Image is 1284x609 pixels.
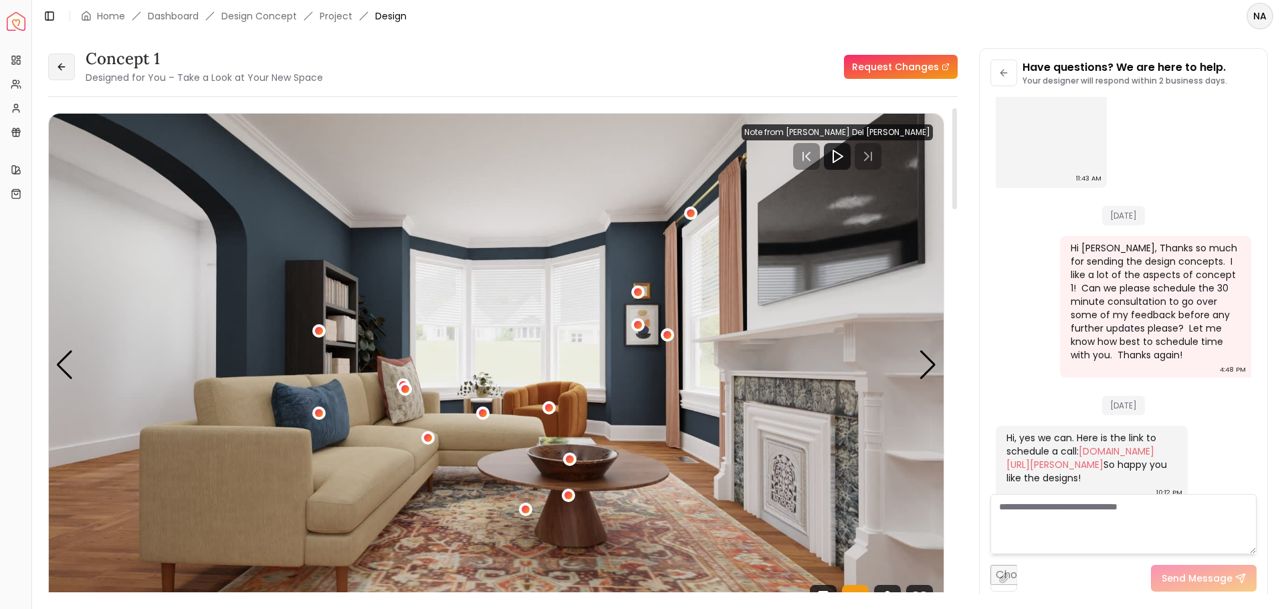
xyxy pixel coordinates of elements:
div: Next slide [919,350,937,380]
img: Spacejoy Logo [7,12,25,31]
li: Design Concept [221,9,297,23]
h3: concept 1 [86,48,323,70]
span: Design [375,9,407,23]
div: Previous slide [56,350,74,380]
span: [DATE] [1102,206,1145,225]
div: 11:43 AM [1076,172,1101,185]
span: [DATE] [1102,396,1145,415]
a: Home [97,9,125,23]
div: Hi, yes we can. Here is the link to schedule a call: So happy you like the designs! [1006,431,1174,485]
a: Spacejoy [7,12,25,31]
nav: breadcrumb [81,9,407,23]
a: Request Changes [844,55,958,79]
a: [DOMAIN_NAME][URL][PERSON_NAME] [1006,445,1154,471]
svg: Play [829,148,845,164]
p: Your designer will respond within 2 business days. [1023,76,1227,86]
img: Chat Image [1001,69,1101,169]
div: Note from [PERSON_NAME] Del [PERSON_NAME] [742,124,933,140]
button: NA [1247,3,1273,29]
div: 10:12 PM [1156,486,1182,499]
a: Project [320,9,352,23]
div: 4:48 PM [1220,363,1246,376]
div: Hi [PERSON_NAME], Thanks so much for sending the design concepts. I like a lot of the aspects of ... [1071,241,1239,362]
p: Have questions? We are here to help. [1023,59,1227,76]
small: Designed for You – Take a Look at Your New Space [86,71,323,84]
span: NA [1248,4,1272,28]
a: Dashboard [148,9,199,23]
